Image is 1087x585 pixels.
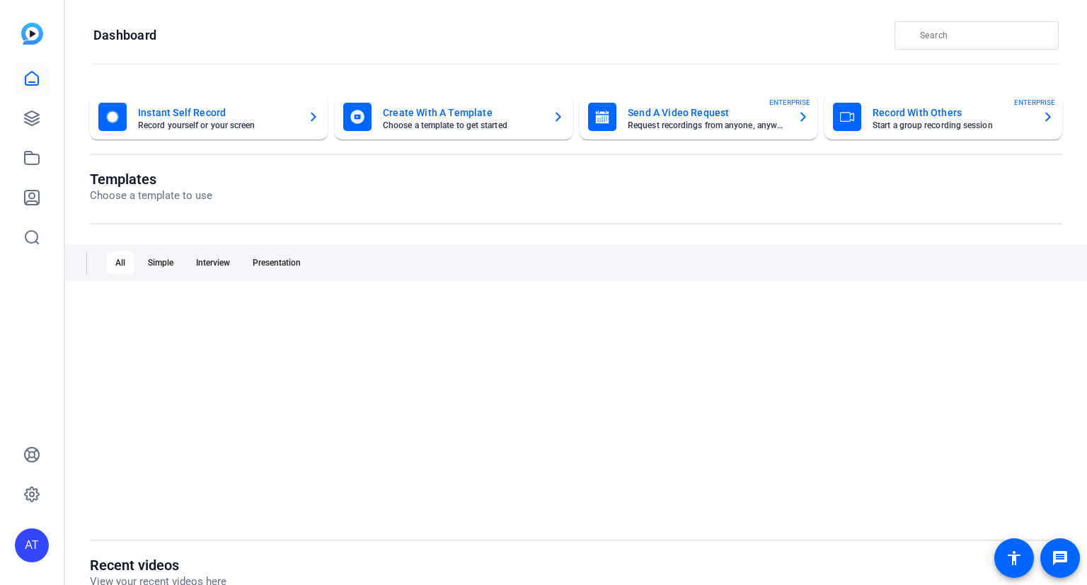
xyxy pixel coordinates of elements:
div: AT [15,528,49,562]
div: All [107,251,134,274]
img: blue-gradient.svg [21,23,43,45]
mat-card-title: Send A Video Request [628,104,786,121]
mat-icon: accessibility [1006,550,1023,567]
button: Record With OthersStart a group recording sessionENTERPRISE [824,94,1062,140]
h1: Templates [90,171,212,188]
mat-card-subtitle: Start a group recording session [873,121,1031,130]
button: Send A Video RequestRequest recordings from anyone, anywhereENTERPRISE [580,94,817,140]
mat-card-title: Create With A Template [383,104,541,121]
mat-card-title: Record With Others [873,104,1031,121]
div: Simple [139,251,182,274]
button: Instant Self RecordRecord yourself or your screen [90,94,328,140]
h1: Recent videos [90,557,226,574]
mat-card-title: Instant Self Record [138,104,297,121]
div: Presentation [244,251,309,274]
div: Interview [188,251,238,274]
input: Search [920,27,1047,44]
mat-card-subtitle: Request recordings from anyone, anywhere [628,121,786,130]
button: Create With A TemplateChoose a template to get started [335,94,573,140]
p: Choose a template to use [90,188,212,204]
mat-icon: message [1052,550,1069,567]
mat-card-subtitle: Record yourself or your screen [138,121,297,130]
span: ENTERPRISE [1014,97,1055,108]
mat-card-subtitle: Choose a template to get started [383,121,541,130]
span: ENTERPRISE [769,97,810,108]
h1: Dashboard [93,27,156,44]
